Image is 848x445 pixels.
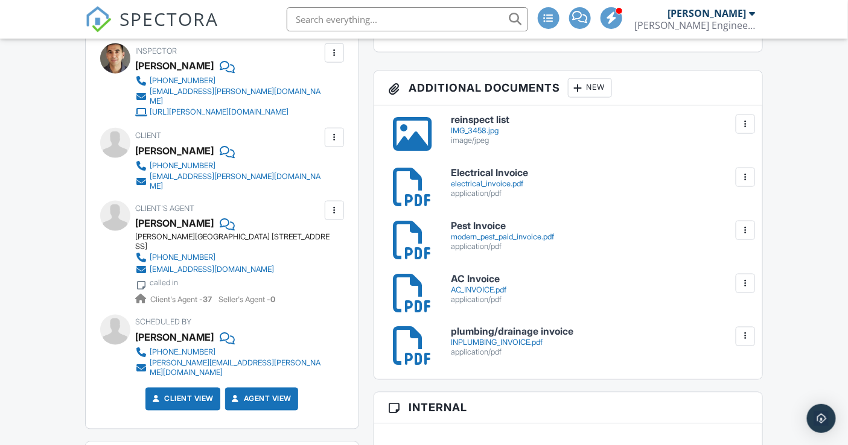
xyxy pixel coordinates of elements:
a: [PHONE_NUMBER] [136,75,322,87]
h6: plumbing/drainage invoice [451,327,748,338]
h6: Pest Invoice [451,221,748,232]
h6: AC Invoice [451,274,748,285]
div: image/jpeg [451,136,748,145]
div: [PERSON_NAME] [136,57,214,75]
div: application/pdf [451,189,748,198]
span: Seller's Agent - [219,295,276,304]
span: Inspector [136,46,177,55]
a: SPECTORA [85,16,219,42]
span: SPECTORA [120,6,219,31]
a: [PHONE_NUMBER] [136,251,322,264]
div: called in [150,278,179,288]
div: [PERSON_NAME][EMAIL_ADDRESS][PERSON_NAME][DOMAIN_NAME] [150,359,322,378]
a: plumbing/drainage invoice INPLUMBING_INVOICE.pdf application/pdf [451,327,748,358]
div: application/pdf [451,348,748,358]
div: [PHONE_NUMBER] [150,348,216,358]
div: INPLUMBING_INVOICE.pdf [451,338,748,348]
a: reinspect list IMG_3458.jpg image/jpeg [451,115,748,145]
div: AC_INVOICE.pdf [451,285,748,295]
div: [PERSON_NAME] [136,329,214,347]
div: [EMAIL_ADDRESS][PERSON_NAME][DOMAIN_NAME] [150,172,322,191]
a: Electrical Invoice electrical_invoice.pdf application/pdf [451,168,748,198]
div: modern_pest_paid_invoice.pdf [451,232,748,242]
div: [PERSON_NAME] [136,142,214,160]
a: AC Invoice AC_INVOICE.pdf application/pdf [451,274,748,305]
span: Scheduled By [136,318,192,327]
div: [URL][PERSON_NAME][DOMAIN_NAME] [150,107,289,117]
strong: 37 [203,295,212,304]
h3: Internal [374,393,763,424]
div: [PHONE_NUMBER] [150,161,216,171]
div: Hedderman Engineering. INC. [635,19,756,31]
h6: reinspect list [451,115,748,125]
strong: 0 [271,295,276,304]
a: Client View [150,393,214,405]
a: [URL][PERSON_NAME][DOMAIN_NAME] [136,106,322,118]
div: New [568,78,612,98]
div: [PHONE_NUMBER] [150,76,216,86]
a: [PHONE_NUMBER] [136,347,322,359]
a: Pest Invoice modern_pest_paid_invoice.pdf application/pdf [451,221,748,251]
input: Search everything... [287,7,528,31]
a: [EMAIL_ADDRESS][DOMAIN_NAME] [136,264,322,276]
span: Client [136,131,162,140]
h6: Electrical Invoice [451,168,748,178]
a: [EMAIL_ADDRESS][PERSON_NAME][DOMAIN_NAME] [136,172,322,191]
div: [PERSON_NAME] [668,7,747,19]
div: application/pdf [451,295,748,305]
div: electrical_invoice.pdf [451,179,748,189]
div: Open Intercom Messenger [807,404,836,433]
div: [EMAIL_ADDRESS][PERSON_NAME][DOMAIN_NAME] [150,87,322,106]
img: The Best Home Inspection Software - Spectora [85,6,112,33]
div: [PERSON_NAME][GEOGRAPHIC_DATA] [STREET_ADDRESS] [136,232,331,251]
div: application/pdf [451,242,748,251]
div: [EMAIL_ADDRESS][DOMAIN_NAME] [150,265,275,274]
a: [PERSON_NAME][EMAIL_ADDRESS][PERSON_NAME][DOMAIN_NAME] [136,359,322,378]
span: Client's Agent - [151,295,214,304]
span: Client's Agent [136,204,195,213]
a: Agent View [229,393,292,405]
h3: Additional Documents [374,71,763,106]
div: [PERSON_NAME] [136,214,214,232]
a: [EMAIL_ADDRESS][PERSON_NAME][DOMAIN_NAME] [136,87,322,106]
div: [PHONE_NUMBER] [150,253,216,262]
a: [PHONE_NUMBER] [136,160,322,172]
div: IMG_3458.jpg [451,126,748,136]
